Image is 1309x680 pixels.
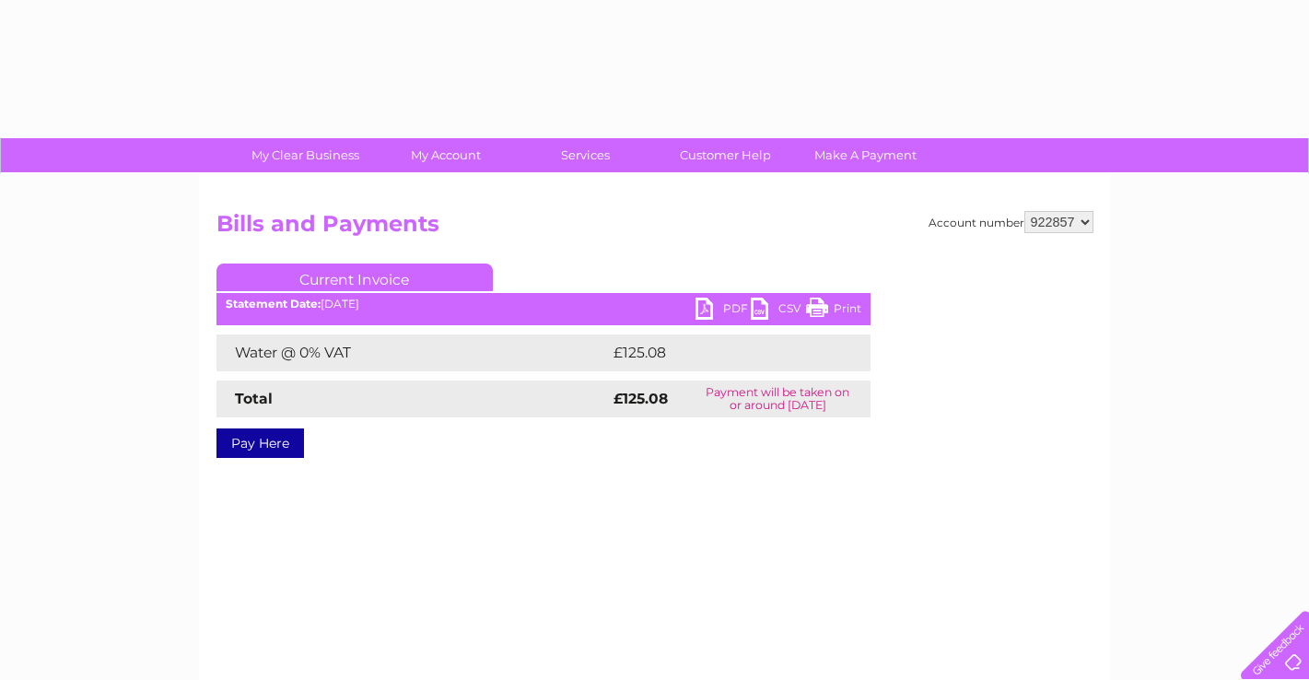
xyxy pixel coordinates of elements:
[509,138,661,172] a: Services
[614,390,668,407] strong: £125.08
[226,297,321,311] b: Statement Date:
[929,211,1093,233] div: Account number
[229,138,381,172] a: My Clear Business
[235,390,273,407] strong: Total
[789,138,941,172] a: Make A Payment
[369,138,521,172] a: My Account
[216,428,304,458] a: Pay Here
[216,334,609,371] td: Water @ 0% VAT
[216,264,493,291] a: Current Invoice
[695,298,751,324] a: PDF
[649,138,801,172] a: Customer Help
[216,211,1093,246] h2: Bills and Payments
[751,298,806,324] a: CSV
[609,334,836,371] td: £125.08
[806,298,861,324] a: Print
[216,298,871,311] div: [DATE]
[685,381,871,417] td: Payment will be taken on or around [DATE]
